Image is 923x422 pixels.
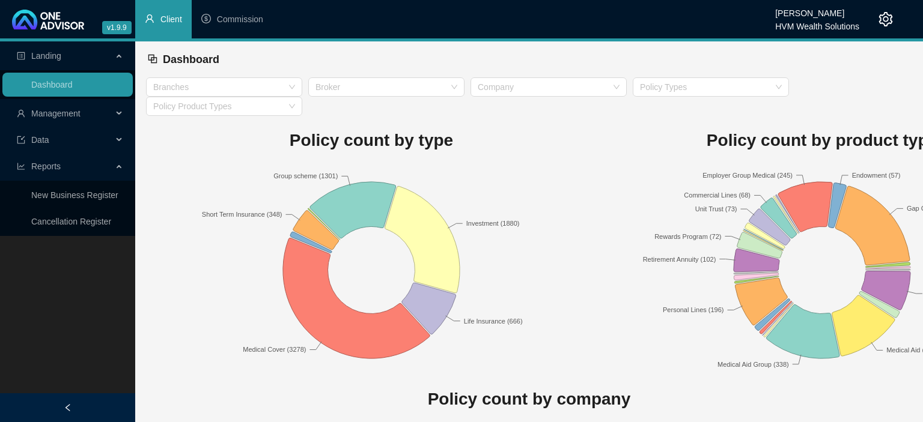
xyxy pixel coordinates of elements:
[663,306,724,313] text: Personal Lines (196)
[146,127,597,154] h1: Policy count by type
[17,52,25,60] span: profile
[654,232,721,240] text: Rewards Program (72)
[146,386,912,412] h1: Policy count by company
[217,14,263,24] span: Commission
[31,51,61,61] span: Landing
[31,217,111,226] a: Cancellation Register
[31,109,81,118] span: Management
[684,191,751,199] text: Commercial Lines (68)
[464,317,523,324] text: Life Insurance (666)
[201,14,211,23] span: dollar
[202,211,282,218] text: Short Term Insurance (348)
[643,255,716,262] text: Retirement Annuity (102)
[775,16,859,29] div: HVM Wealth Solutions
[31,161,61,171] span: Reports
[717,360,789,367] text: Medical Aid Group (338)
[147,53,158,64] span: block
[775,3,859,16] div: [PERSON_NAME]
[702,171,793,178] text: Employer Group Medical (245)
[17,109,25,118] span: user
[12,10,84,29] img: 2df55531c6924b55f21c4cf5d4484680-logo-light.svg
[243,346,306,353] text: Medical Cover (3278)
[145,14,154,23] span: user
[102,21,132,34] span: v1.9.9
[64,403,72,412] span: left
[17,136,25,144] span: import
[695,205,737,213] text: Unit Trust (73)
[466,220,520,227] text: Investment (1880)
[852,172,901,179] text: Endowment (57)
[31,190,118,200] a: New Business Register
[273,172,338,179] text: Group scheme (1301)
[17,162,25,170] span: line-chart
[879,12,893,26] span: setting
[160,14,182,24] span: Client
[163,53,219,65] span: Dashboard
[31,135,49,145] span: Data
[31,80,73,89] a: Dashboard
